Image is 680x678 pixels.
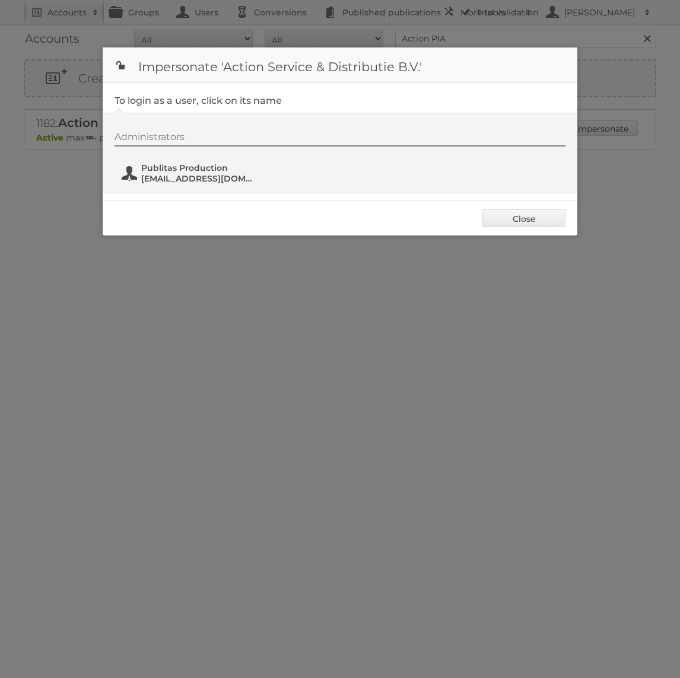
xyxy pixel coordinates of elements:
[482,209,565,227] a: Close
[103,47,577,83] h1: Impersonate 'Action Service & Distributie B.V.'
[141,173,256,184] span: [EMAIL_ADDRESS][DOMAIN_NAME]
[115,95,282,106] legend: To login as a user, click on its name
[120,161,260,185] button: Publitas Production [EMAIL_ADDRESS][DOMAIN_NAME]
[141,163,256,173] span: Publitas Production
[115,131,565,147] div: Administrators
